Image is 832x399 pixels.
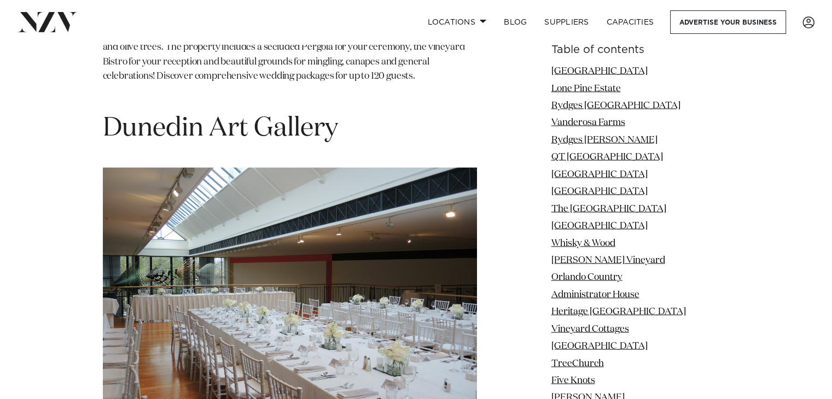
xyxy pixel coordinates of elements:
[551,67,648,76] a: [GEOGRAPHIC_DATA]
[551,136,658,145] a: Rydges [PERSON_NAME]
[103,115,338,142] span: Dunedin Art Gallery
[598,10,663,34] a: Capacities
[551,44,730,56] h6: Table of contents
[551,307,686,316] a: Heritage [GEOGRAPHIC_DATA]
[551,290,639,300] a: Administrator House
[551,342,648,351] a: [GEOGRAPHIC_DATA]
[551,256,665,265] a: [PERSON_NAME] Vineyard
[551,101,680,110] a: Rydges [GEOGRAPHIC_DATA]
[551,376,595,385] a: Five Knots
[418,10,495,34] a: Locations
[103,26,477,98] p: [GEOGRAPHIC_DATA] is a romantic venue in a sun-drenched valley, surrounded by vines and olive tre...
[551,221,648,231] a: [GEOGRAPHIC_DATA]
[551,170,648,179] a: [GEOGRAPHIC_DATA]
[551,359,604,368] a: TreeChurch
[551,238,615,248] a: Whisky & Wood
[551,152,663,162] a: QT [GEOGRAPHIC_DATA]
[670,10,786,34] a: Advertise your business
[536,10,597,34] a: SUPPLIERS
[551,84,621,93] a: Lone Pine Estate
[551,187,648,196] a: [GEOGRAPHIC_DATA]
[495,10,536,34] a: BLOG
[18,12,77,32] img: nzv-logo.png
[551,325,629,334] a: Vineyard Cottages
[551,204,666,214] a: The [GEOGRAPHIC_DATA]
[551,118,625,127] a: Vanderosa Farms
[551,273,622,282] a: Orlando Country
